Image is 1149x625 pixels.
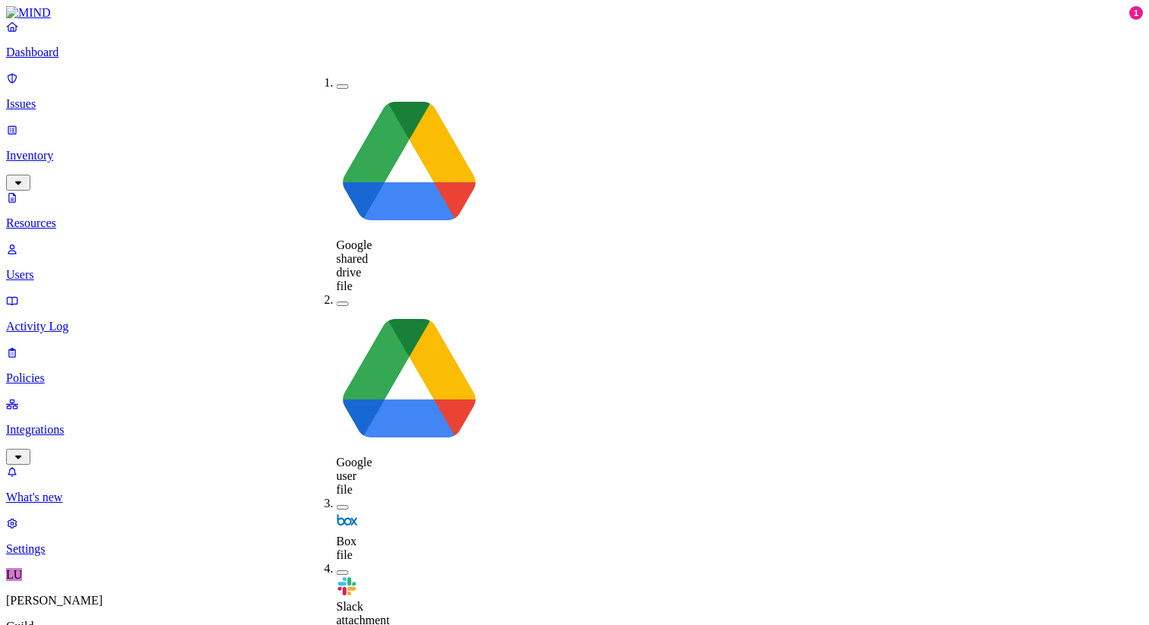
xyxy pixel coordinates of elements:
a: Policies [6,346,1143,385]
img: slack [337,576,358,597]
a: Inventory [6,123,1143,188]
img: MIND [6,6,51,20]
span: Google user file [337,456,372,496]
a: What's new [6,465,1143,504]
p: Issues [6,97,1143,111]
span: Google shared drive file [337,238,372,292]
p: Settings [6,542,1143,556]
div: 1 [1129,6,1143,20]
a: Settings [6,516,1143,556]
img: google-drive [337,90,483,235]
a: Integrations [6,397,1143,462]
p: Integrations [6,423,1143,437]
a: Activity Log [6,294,1143,333]
a: Users [6,242,1143,282]
span: LU [6,568,22,581]
p: Inventory [6,149,1143,163]
a: Resources [6,191,1143,230]
p: Policies [6,371,1143,385]
a: Issues [6,71,1143,111]
a: MIND [6,6,1143,20]
img: google-drive [337,307,483,453]
a: Dashboard [6,20,1143,59]
p: Activity Log [6,320,1143,333]
p: What's new [6,491,1143,504]
span: Box file [337,535,357,561]
img: box [337,510,358,532]
p: Resources [6,216,1143,230]
p: [PERSON_NAME] [6,594,1143,608]
p: Users [6,268,1143,282]
p: Dashboard [6,46,1143,59]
